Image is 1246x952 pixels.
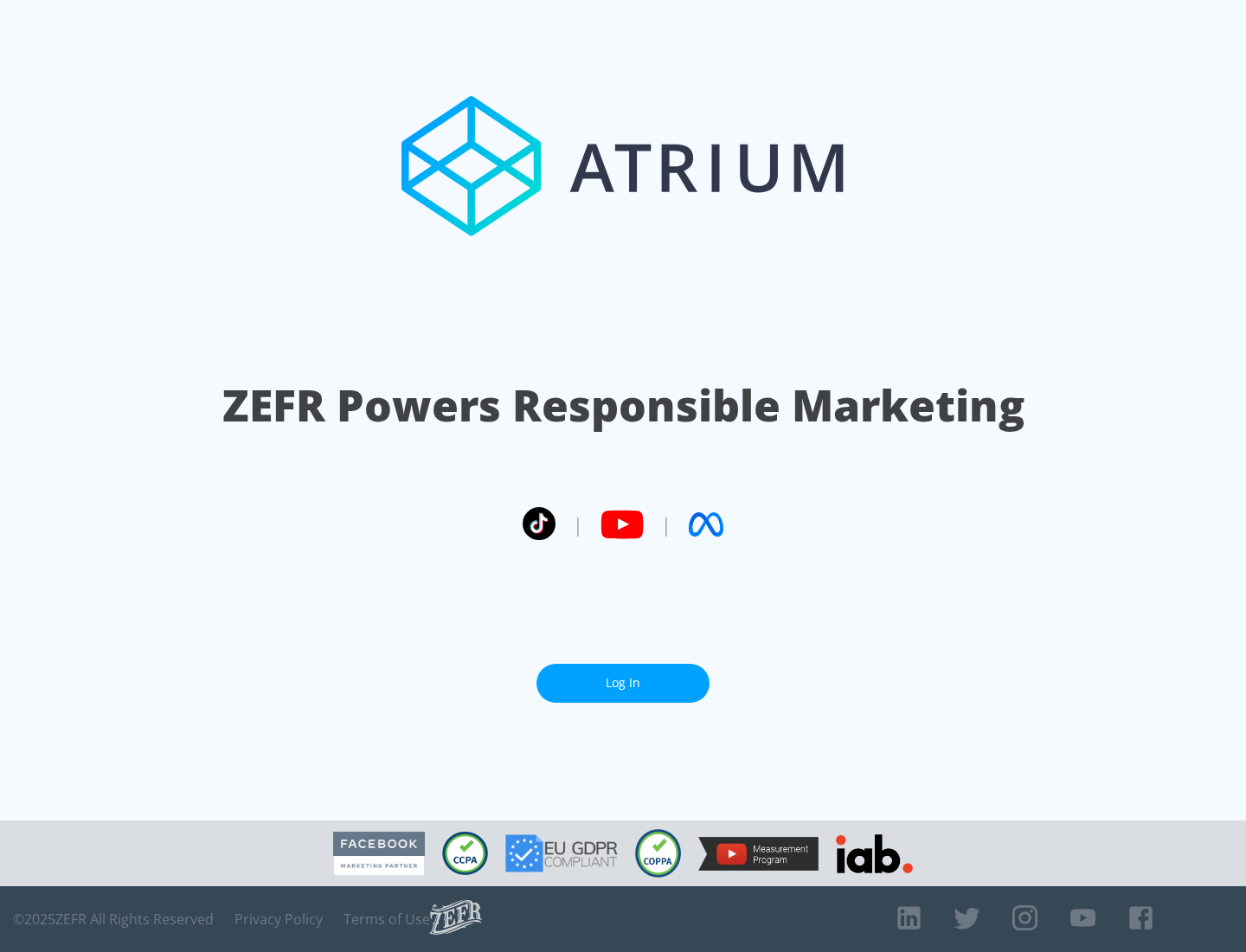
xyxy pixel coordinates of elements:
img: YouTube Measurement Program [698,837,819,871]
img: Facebook Marketing Partner [333,832,425,876]
img: COPPA Compliant [635,829,681,878]
h1: ZEFR Powers Responsible Marketing [222,376,1024,435]
span: | [573,511,583,537]
img: CCPA Compliant [442,832,488,875]
span: | [661,511,671,537]
img: GDPR Compliant [505,834,618,872]
img: IAB [836,834,913,873]
a: Privacy Policy [234,910,323,928]
a: Log In [536,664,710,703]
a: Terms of Use [344,910,430,928]
span: © 2025 ZEFR All Rights Reserved [13,910,214,928]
